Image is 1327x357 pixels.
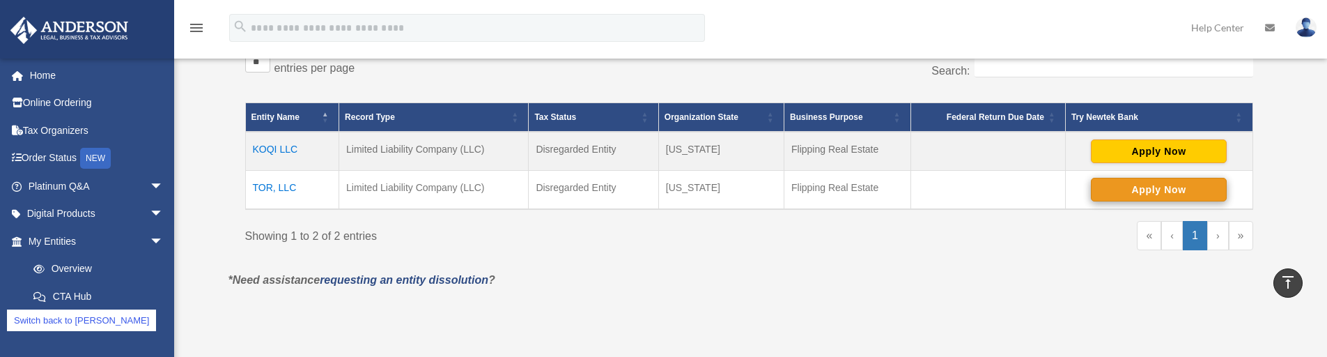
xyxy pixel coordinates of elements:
th: Federal Return Due Date: Activate to sort [910,103,1065,132]
div: Showing 1 to 2 of 2 entries [245,221,739,246]
a: Digital Productsarrow_drop_down [10,200,185,228]
th: Business Purpose: Activate to sort [784,103,910,132]
div: Try Newtek Bank [1071,109,1232,126]
td: Disregarded Entity [529,132,658,171]
a: Overview [20,255,171,283]
button: Apply Now [1091,178,1227,202]
span: Organization State [665,112,738,122]
th: Entity Name: Activate to invert sorting [245,103,339,132]
label: entries per page [274,62,355,74]
th: Organization State: Activate to sort [658,103,784,132]
th: Record Type: Activate to sort [339,103,529,132]
td: [US_STATE] [658,132,784,171]
a: requesting an entity dissolution [320,274,488,286]
i: vertical_align_top [1280,274,1296,291]
a: Platinum Q&Aarrow_drop_down [10,172,185,200]
th: Try Newtek Bank : Activate to sort [1065,103,1252,132]
span: Federal Return Due Date [947,112,1044,122]
th: Tax Status: Activate to sort [529,103,658,132]
a: Online Ordering [10,89,185,117]
td: [US_STATE] [658,171,784,210]
em: *Need assistance ? [228,274,495,286]
td: TOR, LLC [245,171,339,210]
span: arrow_drop_down [150,200,178,229]
a: Previous [1161,221,1183,250]
td: Flipping Real Estate [784,171,910,210]
i: menu [188,20,205,36]
span: Business Purpose [790,112,863,122]
img: User Pic [1296,17,1317,38]
span: arrow_drop_down [150,227,178,256]
span: Record Type [345,112,395,122]
a: Tax Organizers [10,116,185,144]
span: Entity Name [251,112,300,122]
i: search [233,19,248,34]
a: Last [1229,221,1253,250]
span: Tax Status [534,112,576,122]
td: Limited Liability Company (LLC) [339,171,529,210]
label: Search: [931,65,970,77]
a: Home [10,61,185,89]
a: menu [188,24,205,36]
td: Limited Liability Company (LLC) [339,132,529,171]
a: Switch back to [PERSON_NAME] [7,310,156,331]
a: First [1137,221,1161,250]
button: Apply Now [1091,139,1227,163]
a: vertical_align_top [1273,268,1303,298]
a: Next [1207,221,1229,250]
a: 1 [1183,221,1207,250]
a: My Entitiesarrow_drop_down [10,227,178,255]
div: NEW [80,148,111,169]
img: Anderson Advisors Platinum Portal [6,17,132,44]
a: Order StatusNEW [10,144,185,173]
td: KOQI LLC [245,132,339,171]
span: arrow_drop_down [150,172,178,201]
a: CTA Hub [20,282,178,310]
td: Disregarded Entity [529,171,658,210]
td: Flipping Real Estate [784,132,910,171]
